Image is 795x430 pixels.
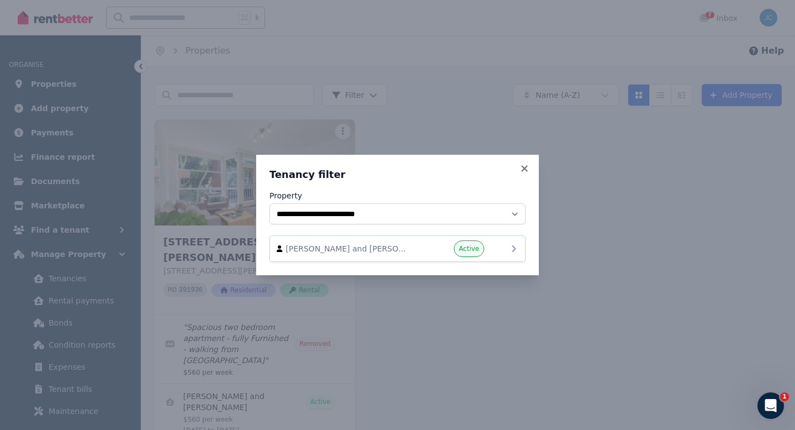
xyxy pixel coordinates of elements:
[757,392,784,419] iframe: Intercom live chat
[269,190,302,201] label: Property
[269,235,526,262] a: [PERSON_NAME] and [PERSON_NAME]Active
[459,244,479,253] span: Active
[780,392,789,401] span: 1
[286,243,412,254] span: [PERSON_NAME] and [PERSON_NAME]
[269,168,526,181] h3: Tenancy filter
